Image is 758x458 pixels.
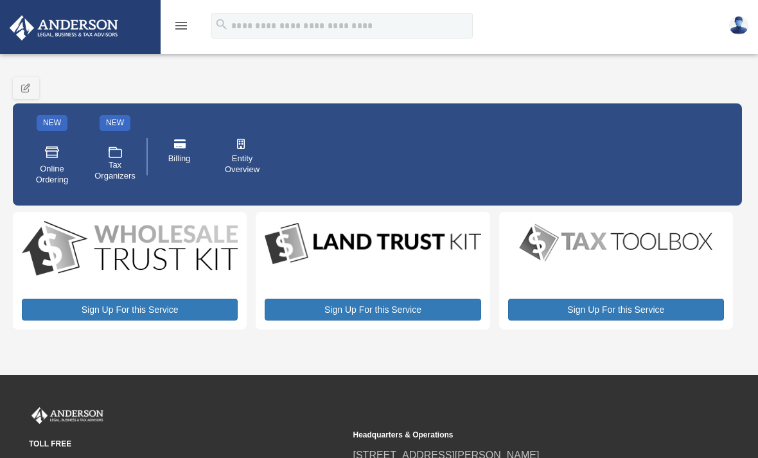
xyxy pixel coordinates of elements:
[25,136,79,195] a: Online Ordering
[88,136,142,195] a: Tax Organizers
[508,299,724,321] a: Sign Up For this Service
[173,22,189,33] a: menu
[173,18,189,33] i: menu
[94,160,136,182] span: Tax Organizers
[6,15,122,40] img: Anderson Advisors Platinum Portal
[152,130,206,184] a: Billing
[22,299,238,321] a: Sign Up For this Service
[729,16,748,35] img: User Pic
[29,407,106,424] img: Anderson Advisors Platinum Portal
[215,130,269,184] a: Entity Overview
[29,437,344,451] small: TOLL FREE
[224,154,260,175] span: Entity Overview
[215,17,229,31] i: search
[37,115,67,131] div: NEW
[265,221,480,267] img: LandTrust_lgo-1.jpg
[353,428,669,442] small: Headquarters & Operations
[508,221,724,264] img: taxtoolbox_new-1.webp
[265,299,480,321] a: Sign Up For this Service
[100,115,130,131] div: NEW
[34,164,70,186] span: Online Ordering
[22,221,238,278] img: WS-Trust-Kit-lgo-1.jpg
[168,154,191,164] span: Billing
